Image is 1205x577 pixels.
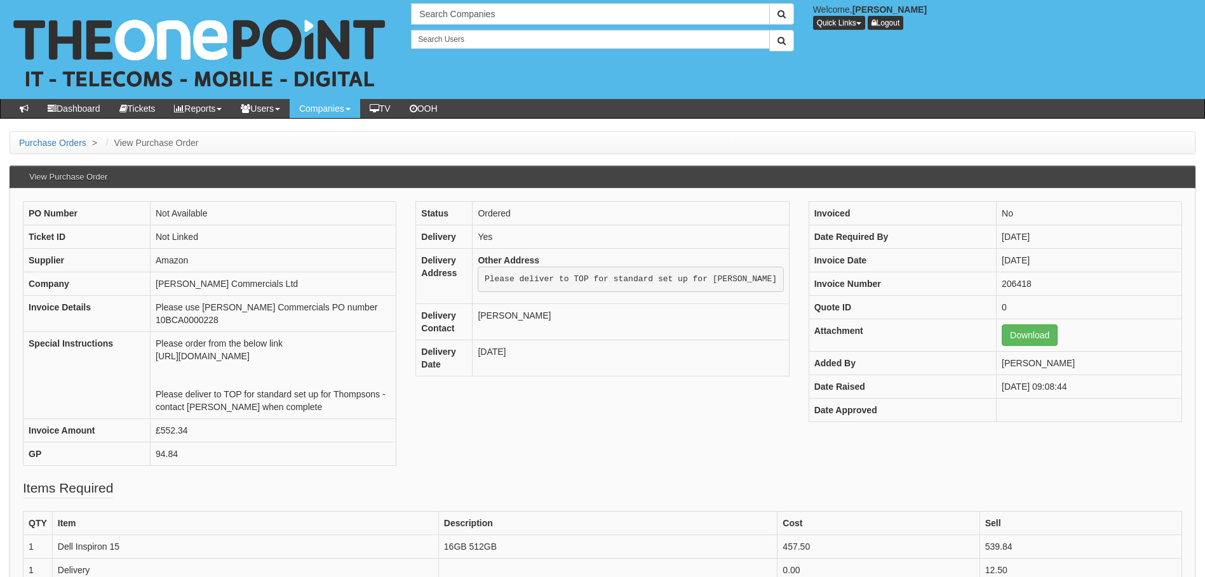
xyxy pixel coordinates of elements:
[997,272,1182,296] td: 206418
[151,419,396,442] td: £552.34
[473,202,789,225] td: Ordered
[809,202,996,225] th: Invoiced
[360,99,400,118] a: TV
[778,535,979,559] td: 457.50
[400,99,447,118] a: OOH
[24,535,53,559] td: 1
[809,272,996,296] th: Invoice Number
[809,296,996,319] th: Quote ID
[19,138,86,148] a: Purchase Orders
[997,202,1182,225] td: No
[979,535,1181,559] td: 539.84
[478,267,783,292] pre: Please deliver to TOP for standard set up for [PERSON_NAME]
[24,296,151,332] th: Invoice Details
[151,296,396,332] td: Please use [PERSON_NAME] Commercials PO number 10BCA0000228
[24,332,151,419] th: Special Instructions
[24,225,151,249] th: Ticket ID
[151,272,396,296] td: [PERSON_NAME] Commercials Ltd
[809,399,996,422] th: Date Approved
[438,512,778,535] th: Description
[809,249,996,272] th: Invoice Date
[979,512,1181,535] th: Sell
[151,202,396,225] td: Not Available
[416,202,473,225] th: Status
[24,272,151,296] th: Company
[165,99,231,118] a: Reports
[24,419,151,442] th: Invoice Amount
[24,512,53,535] th: QTY
[416,340,473,376] th: Delivery Date
[24,442,151,466] th: GP
[997,375,1182,399] td: [DATE] 09:08:44
[997,225,1182,249] td: [DATE]
[868,16,904,30] a: Logout
[231,99,290,118] a: Users
[110,99,165,118] a: Tickets
[23,166,114,188] h3: View Purchase Order
[416,303,473,340] th: Delivery Contact
[416,249,473,304] th: Delivery Address
[24,202,151,225] th: PO Number
[411,30,769,49] input: Search Users
[809,375,996,399] th: Date Raised
[1002,324,1058,346] a: Download
[103,136,199,149] li: View Purchase Order
[852,4,927,15] b: [PERSON_NAME]
[151,225,396,249] td: Not Linked
[151,332,396,419] td: Please order from the below link [URL][DOMAIN_NAME] Please deliver to TOP for standard set up for...
[804,3,1205,30] div: Welcome,
[151,249,396,272] td: Amazon
[997,352,1182,375] td: [PERSON_NAME]
[52,512,438,535] th: Item
[151,442,396,466] td: 94.84
[52,535,438,559] td: Dell Inspiron 15
[778,512,979,535] th: Cost
[997,249,1182,272] td: [DATE]
[438,535,778,559] td: 16GB 512GB
[809,225,996,249] th: Date Required By
[997,296,1182,319] td: 0
[38,99,110,118] a: Dashboard
[290,99,360,118] a: Companies
[809,352,996,375] th: Added By
[24,249,151,272] th: Supplier
[809,319,996,352] th: Attachment
[813,16,865,30] button: Quick Links
[473,303,789,340] td: [PERSON_NAME]
[473,340,789,376] td: [DATE]
[411,3,769,25] input: Search Companies
[23,479,113,498] legend: Items Required
[473,225,789,249] td: Yes
[416,225,473,249] th: Delivery
[89,138,100,148] span: >
[478,255,539,265] b: Other Address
